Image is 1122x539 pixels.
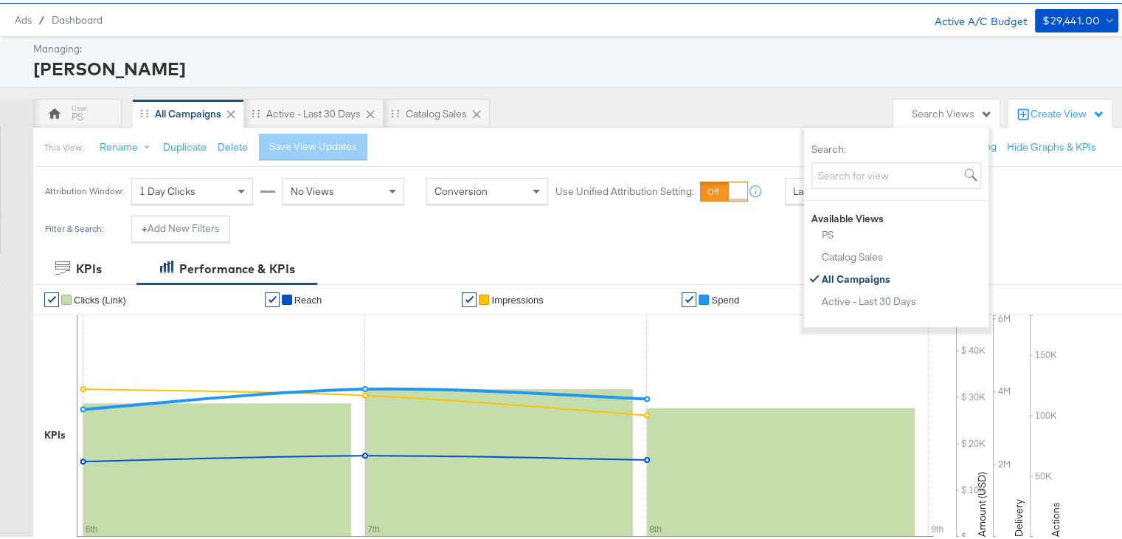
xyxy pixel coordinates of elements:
div: Filter & Search: [44,221,104,231]
a: Dashboard [52,11,103,23]
text: Delivery [1012,496,1025,534]
span: No Views [291,182,334,195]
div: KPIs [76,258,102,275]
div: Attribution Window: [44,183,124,193]
div: Catalog Sales [822,249,883,259]
div: Performance & KPIs [179,258,295,275]
div: Drag to reorder tab [391,106,399,114]
div: Drag to reorder tab [140,106,148,114]
button: Rename [89,131,166,158]
label: Use Unified Attribution Setting: [555,182,694,196]
text: Amount (USD) [975,469,988,534]
div: All Campaigns [822,271,890,281]
div: This View: [44,139,83,151]
button: Delete [218,137,248,151]
span: Ads [15,11,32,23]
button: +Add New Filters [131,213,230,239]
strong: + [142,219,148,233]
span: Reach [294,292,322,303]
span: Spend [711,292,739,303]
button: Active - Last 30 Days [821,289,983,307]
div: [PERSON_NAME] [33,53,1115,78]
label: Search: [811,140,981,154]
button: Hide Graphs & KPIs [1007,137,1096,151]
a: ✔ [265,289,280,304]
button: Catalog Sales [821,245,983,263]
span: Clicks (Link) [74,292,126,303]
div: Managing: [33,39,1115,53]
div: PS [72,107,83,121]
strong: Available Views [811,209,884,222]
a: ✔ [44,289,59,304]
div: Catalog Sales [406,104,467,118]
button: Duplicate [163,137,207,151]
div: KPIs [44,425,66,439]
div: Active A/C Budget [919,6,1028,28]
div: Drag to reorder tab [252,106,260,114]
text: Actions [1049,499,1062,534]
input: Search for view [811,159,981,187]
div: Active - Last 30 Days [266,104,361,118]
span: Last 3 Days [793,182,845,195]
div: All Campaigns [155,104,221,118]
div: Search Views [912,104,992,118]
span: / [32,11,52,23]
div: Create View [1031,104,1104,119]
span: Impressions [491,292,543,303]
a: ✔ [462,289,477,304]
div: PS [822,227,834,237]
span: 1 Day Clicks [139,182,195,195]
a: ✔ [682,289,696,304]
div: $29,441.00 [1042,9,1100,27]
span: Conversion [434,182,488,195]
div: Active - Last 30 Days [822,293,916,303]
button: $29,441.00 [1035,6,1118,30]
button: All Campaigns [821,267,983,285]
button: PS [821,223,983,241]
